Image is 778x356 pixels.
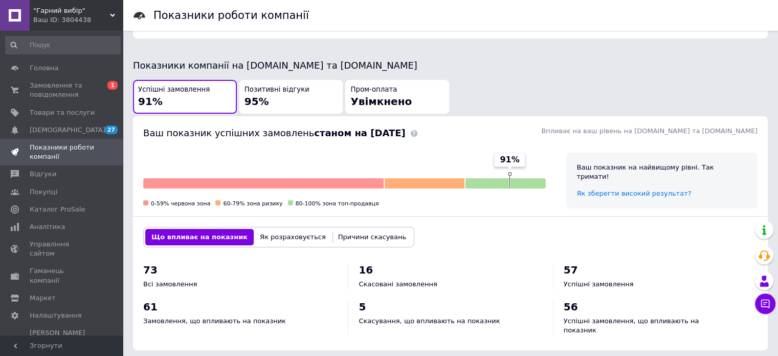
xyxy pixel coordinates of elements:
[30,81,95,99] span: Замовлення та повідомлення
[153,9,309,22] h1: Показники роботи компанії
[30,125,105,135] span: [DEMOGRAPHIC_DATA]
[755,294,775,314] button: Чат з покупцем
[359,317,500,325] span: Скасування, що впливають на показник
[564,317,699,334] span: Успішні замовлення, що впливають на показник
[5,36,121,54] input: Пошук
[359,280,437,288] span: Скасовані замовлення
[314,128,405,138] b: станом на [DATE]
[33,15,123,25] div: Ваш ID: 3804438
[145,229,254,245] button: Що впливає на показник
[541,127,758,135] span: Впливає на ваш рівень на [DOMAIN_NAME] та [DOMAIN_NAME]
[30,294,56,303] span: Маркет
[345,80,449,114] button: Пром-оплатаУвімкнено
[564,301,578,313] span: 56
[30,187,57,197] span: Покупці
[30,64,58,73] span: Головна
[244,95,269,108] span: 95%
[30,240,95,258] span: Управління сайтом
[107,81,118,90] span: 1
[350,95,412,108] span: Увімкнено
[359,264,373,276] span: 16
[105,125,118,134] span: 27
[576,163,747,181] div: Ваш показник на найвищому рівні. Так тримати!
[30,205,85,214] span: Каталог ProSale
[143,301,158,313] span: 61
[30,170,56,179] span: Відгуки
[143,264,158,276] span: 73
[30,108,95,117] span: Товари та послуги
[30,143,95,161] span: Показники роботи компанії
[138,85,210,95] span: Успішні замовлення
[30,222,65,232] span: Аналітика
[30,311,82,320] span: Налаштування
[30,266,95,285] span: Гаманець компанії
[359,301,366,313] span: 5
[239,80,343,114] button: Позитивні відгуки95%
[143,280,197,288] span: Всі замовлення
[500,154,519,165] span: 91%
[244,85,309,95] span: Позитивні відгуки
[223,200,282,207] span: 60-79% зона ризику
[576,190,691,197] a: Як зберегти високий результат?
[133,60,417,71] span: Показники компанії на [DOMAIN_NAME] та [DOMAIN_NAME]
[151,200,210,207] span: 0-59% червона зона
[143,317,286,325] span: Замовлення, що впливають на показник
[133,80,237,114] button: Успішні замовлення91%
[564,264,578,276] span: 57
[254,229,332,245] button: Як розраховується
[33,6,110,15] span: "Гарний вибір"
[564,280,634,288] span: Успішні замовлення
[332,229,412,245] button: Причини скасувань
[138,95,163,108] span: 91%
[143,128,406,138] span: Ваш показник успішних замовлень
[350,85,397,95] span: Пром-оплата
[296,200,379,207] span: 80-100% зона топ-продавця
